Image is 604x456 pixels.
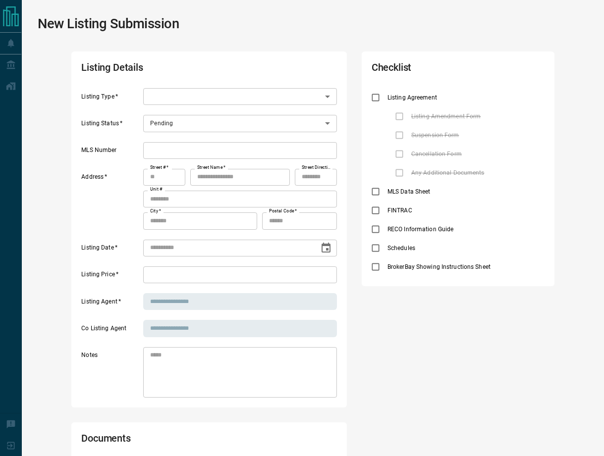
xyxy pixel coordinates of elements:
span: BrokerBay Showing Instructions Sheet [385,262,493,271]
span: MLS Data Sheet [385,187,433,196]
h2: Listing Details [81,61,234,78]
button: Choose date [316,238,336,258]
label: City [150,208,161,214]
div: Pending [143,115,337,132]
span: Suspension Form [409,131,462,140]
label: Listing Price [81,270,141,283]
label: Co Listing Agent [81,324,141,337]
label: Unit # [150,186,163,193]
label: Listing Date [81,244,141,256]
label: Address [81,173,141,229]
label: Postal Code [269,208,297,214]
span: RECO Information Guide [385,225,456,234]
span: FINTRAC [385,206,415,215]
span: Listing Amendment Form [409,112,483,121]
span: Schedules [385,244,418,253]
label: Street Name [197,164,225,171]
label: Notes [81,351,141,398]
span: Cancellation Form [409,150,464,158]
span: Any Additional Documents [409,168,487,177]
h1: New Listing Submission [38,16,179,32]
label: Listing Agent [81,298,141,310]
h2: Documents [81,432,234,449]
label: Listing Type [81,93,141,105]
h2: Checklist [372,61,475,78]
span: Listing Agreement [385,93,439,102]
label: Street Direction [302,164,331,171]
label: Street # [150,164,168,171]
label: MLS Number [81,146,141,159]
label: Listing Status [81,119,141,132]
